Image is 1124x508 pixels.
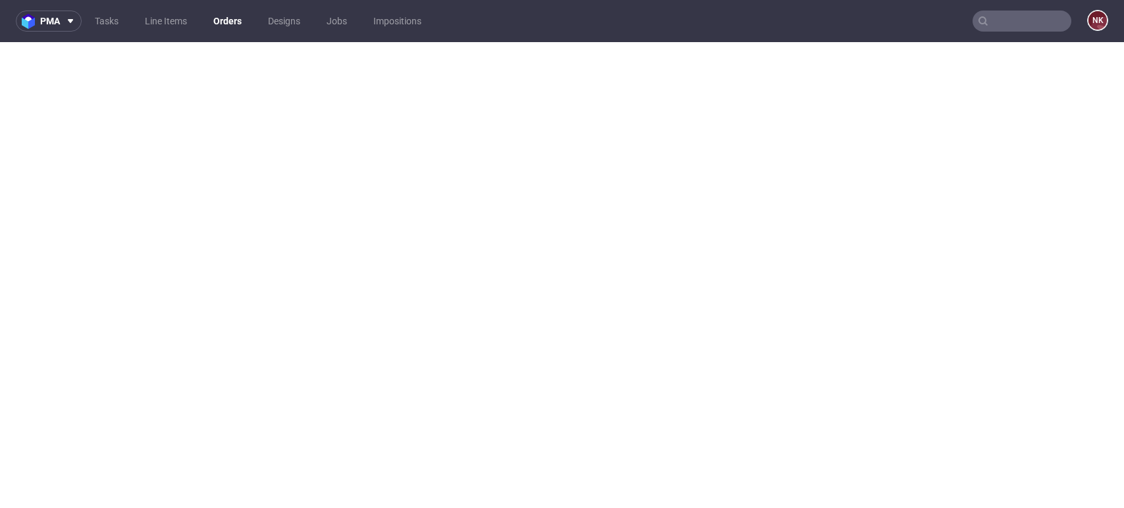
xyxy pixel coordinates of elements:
[137,11,195,32] a: Line Items
[365,11,429,32] a: Impositions
[260,11,308,32] a: Designs
[87,11,126,32] a: Tasks
[1088,11,1107,30] figcaption: NK
[205,11,250,32] a: Orders
[22,14,40,29] img: logo
[40,16,60,26] span: pma
[16,11,82,32] button: pma
[319,11,355,32] a: Jobs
